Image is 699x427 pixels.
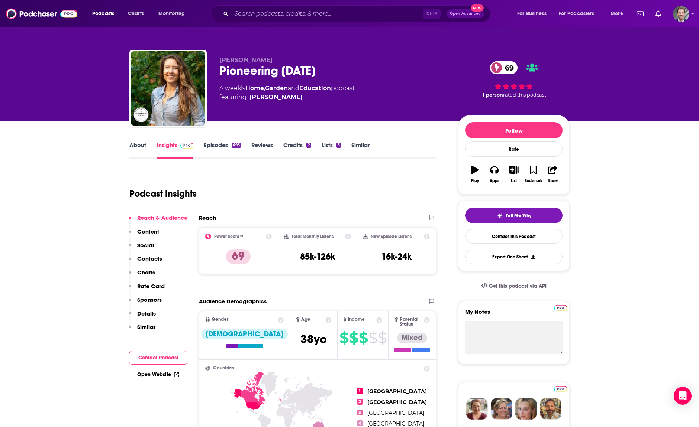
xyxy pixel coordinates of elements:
[129,283,165,296] button: Rate Card
[489,283,547,289] span: Get this podcast via API
[554,8,605,20] button: open menu
[554,305,567,311] img: Podchaser Pro
[339,332,348,344] span: $
[129,214,187,228] button: Reach & Audience
[484,161,504,188] button: Apps
[497,61,518,74] span: 69
[465,141,563,157] div: Rate
[129,242,154,255] button: Social
[543,161,563,188] button: Share
[506,213,531,219] span: Tell Me Why
[336,143,341,148] div: 3
[129,228,159,242] button: Content
[129,351,187,365] button: Contact Podcast
[306,143,311,148] div: 2
[301,317,310,322] span: Age
[397,333,427,343] div: Mixed
[249,93,303,102] div: [PERSON_NAME]
[368,332,377,344] span: $
[450,12,481,16] span: Open Advanced
[367,410,424,416] span: [GEOGRAPHIC_DATA]
[517,9,547,19] span: For Business
[129,323,155,337] button: Similar
[512,8,556,20] button: open menu
[299,85,331,92] a: Education
[204,141,241,159] a: Episodes495
[471,4,484,12] span: New
[348,317,365,322] span: Income
[300,251,335,262] h3: 85k-126k
[357,420,363,426] span: 4
[357,388,363,394] span: 1
[180,143,193,149] img: Podchaser Pro
[129,310,156,324] button: Details
[219,93,355,102] span: featuring
[367,399,427,405] span: [GEOGRAPHIC_DATA]
[129,188,197,199] h1: Podcast Insights
[137,371,179,378] a: Open Website
[465,229,563,244] a: Contact This Podcast
[153,8,194,20] button: open menu
[129,296,162,310] button: Sponsors
[226,249,251,264] p: 69
[673,6,689,22] img: User Profile
[490,61,518,74] a: 69
[359,332,368,344] span: $
[214,234,243,239] h2: Power Score™
[137,283,165,290] p: Rate Card
[634,7,647,20] a: Show notifications dropdown
[357,410,363,415] span: 3
[300,332,327,346] span: 38 yo
[447,9,484,18] button: Open AdvancedNew
[129,141,146,159] a: About
[554,385,567,392] a: Pro website
[349,332,358,344] span: $
[158,9,185,19] span: Monitoring
[157,141,193,159] a: InsightsPodchaser Pro
[466,398,488,420] img: Sydney Profile
[357,399,363,405] span: 2
[483,92,503,98] span: 1 person
[137,269,155,276] p: Charts
[129,255,162,269] button: Contacts
[465,208,563,223] button: tell me why sparkleTell Me Why
[231,8,423,20] input: Search podcasts, credits, & more...
[465,122,563,138] button: Follow
[381,251,412,262] h3: 16k-24k
[128,9,144,19] span: Charts
[288,85,299,92] span: and
[515,398,537,420] img: Jules Profile
[137,323,155,330] p: Similar
[673,6,689,22] button: Show profile menu
[465,161,484,188] button: Play
[137,242,154,249] p: Social
[554,386,567,392] img: Podchaser Pro
[423,9,441,19] span: Ctrl K
[123,8,148,20] a: Charts
[465,308,563,321] label: My Notes
[503,92,546,98] span: rated this podcast
[525,179,542,183] div: Bookmark
[605,8,632,20] button: open menu
[251,141,273,159] a: Reviews
[367,388,427,395] span: [GEOGRAPHIC_DATA]
[554,304,567,311] a: Pro website
[245,85,264,92] a: Home
[137,228,159,235] p: Content
[137,255,162,262] p: Contacts
[232,143,241,148] div: 495
[674,387,692,405] div: Open Intercom Messenger
[511,179,517,183] div: List
[497,213,503,219] img: tell me why sparkle
[371,234,412,239] h2: New Episode Listens
[378,332,386,344] span: $
[131,51,205,126] img: Pioneering Today
[199,214,216,221] h2: Reach
[264,85,265,92] span: ,
[504,161,524,188] button: List
[137,214,187,221] p: Reach & Audience
[471,179,479,183] div: Play
[219,84,355,102] div: A weekly podcast
[291,234,334,239] h2: Total Monthly Listens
